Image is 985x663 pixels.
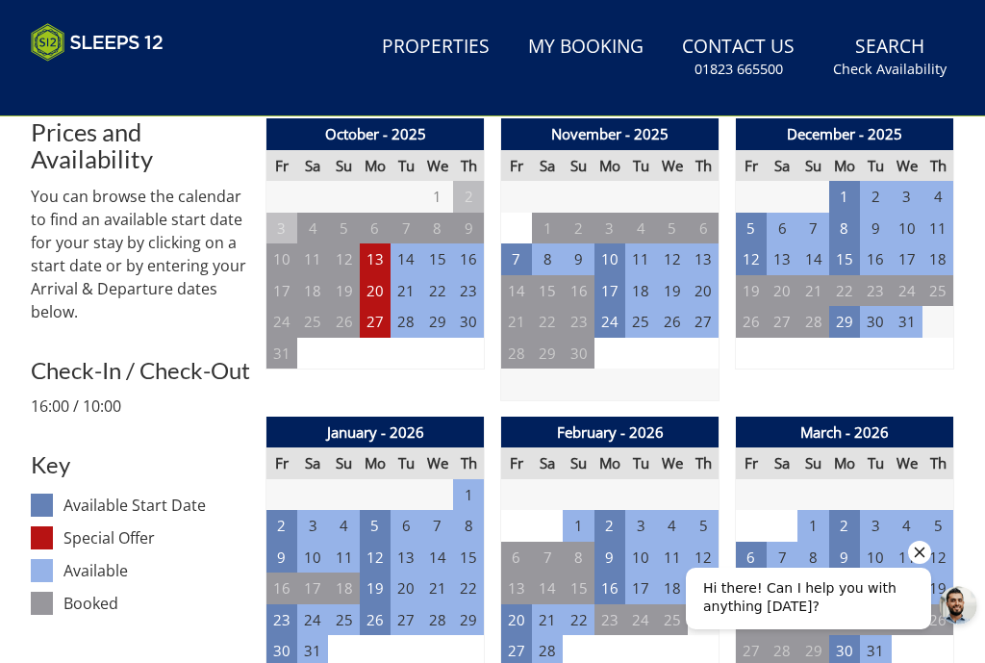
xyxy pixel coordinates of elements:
[860,447,891,479] th: Tu
[688,306,719,338] td: 27
[563,542,594,574] td: 8
[767,213,797,244] td: 6
[657,150,688,182] th: We
[360,542,391,574] td: 12
[422,243,453,275] td: 15
[532,243,563,275] td: 8
[328,573,359,604] td: 18
[922,213,953,244] td: 11
[688,447,719,479] th: Th
[736,275,767,307] td: 19
[328,447,359,479] th: Su
[625,275,656,307] td: 18
[625,213,656,244] td: 4
[594,542,625,574] td: 9
[625,573,656,604] td: 17
[767,243,797,275] td: 13
[892,243,922,275] td: 17
[501,150,532,182] th: Fr
[501,542,532,574] td: 6
[563,150,594,182] th: Su
[594,604,625,636] td: 23
[674,26,802,89] a: Contact Us01823 665500
[829,510,860,542] td: 2
[922,150,953,182] th: Th
[374,26,497,69] a: Properties
[266,118,485,150] th: October - 2025
[736,447,767,479] th: Fr
[532,338,563,370] td: 29
[328,150,359,182] th: Su
[360,447,391,479] th: Mo
[657,243,688,275] td: 12
[453,213,484,244] td: 9
[736,243,767,275] td: 12
[563,275,594,307] td: 16
[297,447,328,479] th: Sa
[501,243,532,275] td: 7
[422,542,453,574] td: 14
[453,542,484,574] td: 15
[297,150,328,182] th: Sa
[657,604,688,636] td: 25
[594,213,625,244] td: 3
[501,573,532,604] td: 13
[829,150,860,182] th: Mo
[360,213,391,244] td: 6
[594,510,625,542] td: 2
[453,447,484,479] th: Th
[266,447,297,479] th: Fr
[922,243,953,275] td: 18
[391,213,421,244] td: 7
[532,213,563,244] td: 1
[657,306,688,338] td: 26
[360,275,391,307] td: 20
[297,213,328,244] td: 4
[422,181,453,213] td: 1
[360,510,391,542] td: 5
[563,604,594,636] td: 22
[922,181,953,213] td: 4
[297,306,328,338] td: 25
[422,447,453,479] th: We
[797,243,828,275] td: 14
[360,306,391,338] td: 27
[266,150,297,182] th: Fr
[563,510,594,542] td: 1
[860,213,891,244] td: 9
[670,534,985,663] iframe: LiveChat chat widget
[360,573,391,604] td: 19
[594,150,625,182] th: Mo
[422,573,453,604] td: 21
[31,185,250,323] p: You can browse the calendar to find an available start date for your stay by clicking on a start ...
[860,243,891,275] td: 16
[767,275,797,307] td: 20
[797,213,828,244] td: 7
[31,118,250,172] a: Prices and Availability
[453,573,484,604] td: 22
[892,150,922,182] th: We
[829,243,860,275] td: 15
[892,306,922,338] td: 31
[594,573,625,604] td: 16
[688,243,719,275] td: 13
[688,213,719,244] td: 6
[391,275,421,307] td: 21
[892,213,922,244] td: 10
[266,213,297,244] td: 3
[328,542,359,574] td: 11
[625,447,656,479] th: Tu
[63,592,250,615] dd: Booked
[422,306,453,338] td: 29
[892,510,922,542] td: 4
[922,275,953,307] td: 25
[767,150,797,182] th: Sa
[328,604,359,636] td: 25
[328,213,359,244] td: 5
[688,150,719,182] th: Th
[736,213,767,244] td: 5
[328,306,359,338] td: 26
